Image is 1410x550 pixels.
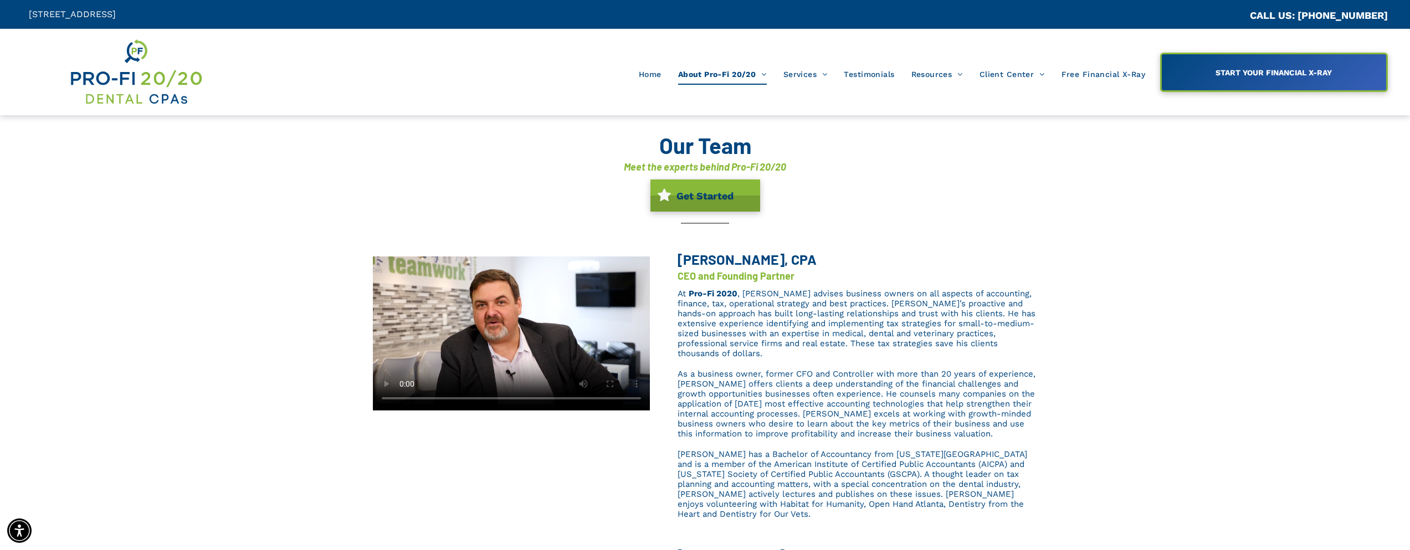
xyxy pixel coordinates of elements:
[835,64,903,85] a: Testimonials
[659,132,751,158] font: Our Team
[1250,9,1388,21] a: CALL US: [PHONE_NUMBER]
[678,289,1035,358] span: , [PERSON_NAME] advises business owners on all aspects of accounting, finance, tax, operational s...
[775,64,836,85] a: Services
[650,179,760,212] a: Get Started
[678,289,686,299] span: At
[69,37,203,107] img: Get Dental CPA Consulting, Bookkeeping, & Bank Loans
[1212,63,1336,83] span: START YOUR FINANCIAL X-RAY
[678,449,1027,519] span: [PERSON_NAME] has a Bachelor of Accountancy from [US_STATE][GEOGRAPHIC_DATA] and is a member of t...
[689,289,737,299] a: Pro-Fi 2020
[1160,53,1388,92] a: START YOUR FINANCIAL X-RAY
[1203,11,1250,21] span: CA::CALLC
[624,161,786,173] font: Meet the experts behind Pro-Fi 20/20
[678,270,794,282] font: CEO and Founding Partner
[29,9,116,19] span: [STREET_ADDRESS]
[971,64,1053,85] a: Client Center
[678,251,817,268] span: [PERSON_NAME], CPA
[1053,64,1153,85] a: Free Financial X-Ray
[678,369,1035,439] span: As a business owner, former CFO and Controller with more than 20 years of experience, [PERSON_NAM...
[903,64,971,85] a: Resources
[7,518,32,543] div: Accessibility Menu
[630,64,670,85] a: Home
[670,64,775,85] a: About Pro-Fi 20/20
[673,184,737,207] span: Get Started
